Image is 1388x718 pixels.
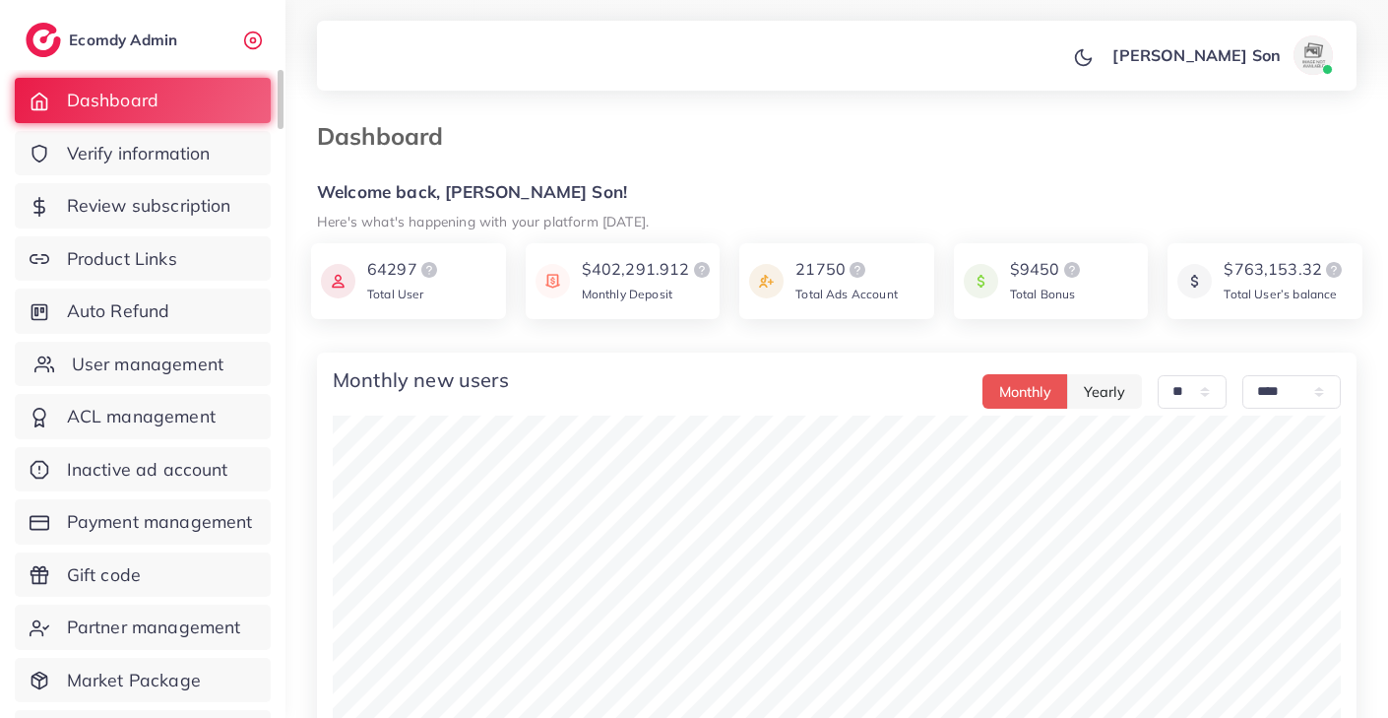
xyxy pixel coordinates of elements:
h4: Monthly new users [333,368,509,392]
a: Market Package [15,658,271,703]
img: logo [26,23,61,57]
button: Monthly [982,374,1068,409]
a: Payment management [15,499,271,545]
span: Auto Refund [67,298,170,324]
span: Gift code [67,562,141,588]
button: Yearly [1067,374,1142,409]
a: Auto Refund [15,289,271,334]
span: User management [72,352,223,377]
img: logo [1060,258,1084,282]
img: logo [690,258,714,282]
div: 21750 [795,258,898,282]
h2: Ecomdy Admin [69,31,182,49]
span: Verify information [67,141,211,166]
span: Market Package [67,668,201,693]
a: Product Links [15,236,271,282]
img: icon payment [536,258,570,304]
img: icon payment [1177,258,1212,304]
div: 64297 [367,258,441,282]
h3: Dashboard [317,122,459,151]
img: logo [1322,258,1346,282]
span: Monthly Deposit [582,287,672,301]
span: Dashboard [67,88,158,113]
span: ACL management [67,404,216,429]
span: Payment management [67,509,253,535]
a: ACL management [15,394,271,439]
a: Inactive ad account [15,447,271,492]
a: Review subscription [15,183,271,228]
a: Verify information [15,131,271,176]
h5: Welcome back, [PERSON_NAME] Son! [317,182,1356,203]
a: Partner management [15,605,271,650]
div: $763,153.32 [1224,258,1346,282]
a: Gift code [15,553,271,598]
span: Total User’s balance [1224,287,1337,301]
span: Partner management [67,615,241,640]
img: icon payment [749,258,784,304]
span: Total User [367,287,424,301]
a: Dashboard [15,78,271,123]
img: icon payment [321,258,355,304]
a: User management [15,342,271,387]
div: $9450 [1010,258,1084,282]
small: Here's what's happening with your platform [DATE]. [317,213,649,229]
span: Review subscription [67,193,231,219]
span: Product Links [67,246,177,272]
img: logo [417,258,441,282]
span: Inactive ad account [67,457,228,483]
div: $402,291.912 [582,258,714,282]
img: icon payment [964,258,998,304]
span: Total Bonus [1010,287,1076,301]
img: logo [846,258,869,282]
a: logoEcomdy Admin [26,23,182,57]
span: Total Ads Account [795,287,898,301]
